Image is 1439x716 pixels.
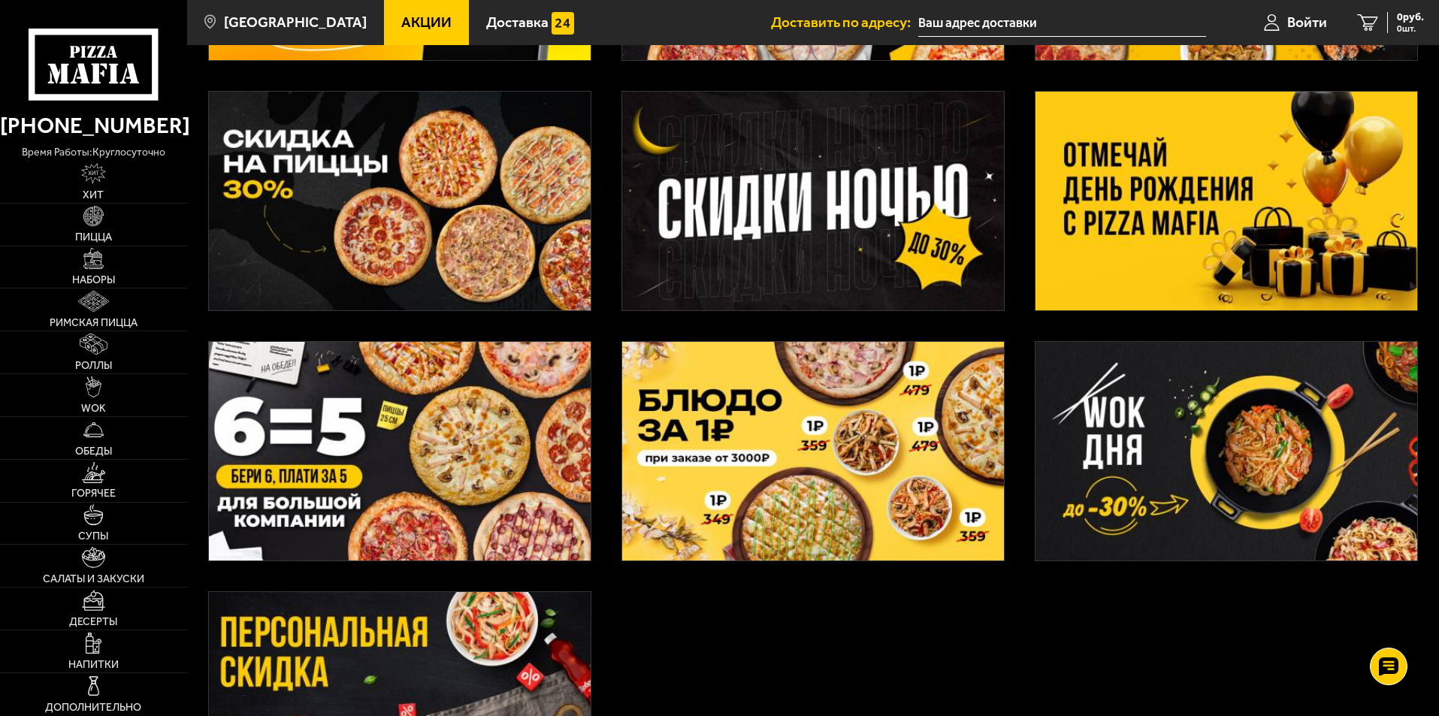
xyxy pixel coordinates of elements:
[918,9,1206,37] input: Ваш адрес доставки
[771,15,918,29] span: Доставить по адресу:
[401,15,452,29] span: Акции
[68,660,119,670] span: Напитки
[486,15,549,29] span: Доставка
[45,702,141,713] span: Дополнительно
[72,275,115,285] span: Наборы
[75,232,112,243] span: Пицца
[224,15,367,29] span: [GEOGRAPHIC_DATA]
[552,12,574,35] img: 15daf4d41897b9f0e9f617042186c801.svg
[1287,15,1327,29] span: Войти
[43,574,144,585] span: Салаты и закуски
[50,318,138,328] span: Римская пицца
[71,488,116,499] span: Горячее
[75,361,112,371] span: Роллы
[83,190,104,201] span: Хит
[1397,24,1424,33] span: 0 шт.
[78,531,108,542] span: Супы
[75,446,112,457] span: Обеды
[69,617,117,627] span: Десерты
[1397,12,1424,23] span: 0 руб.
[81,403,106,414] span: WOK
